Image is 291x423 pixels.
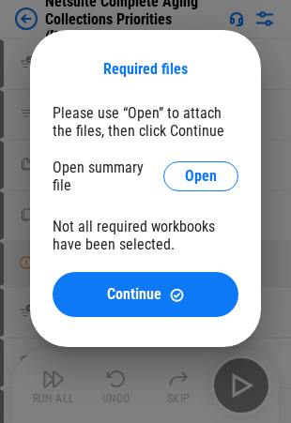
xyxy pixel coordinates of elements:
div: Not all required workbooks have been selected. [53,218,238,253]
button: ContinueContinue [53,272,238,317]
div: Required files [53,60,238,78]
img: Continue [169,287,185,303]
div: Open summary file [53,159,163,194]
div: Please use “Open” to attach the files, then click Continue [53,104,238,140]
span: Continue [107,287,161,302]
button: Open [163,161,238,191]
span: Open [185,169,217,184]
